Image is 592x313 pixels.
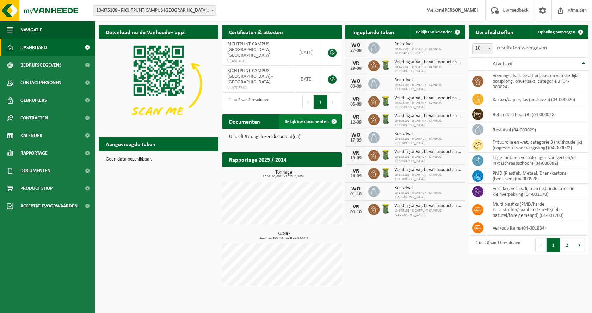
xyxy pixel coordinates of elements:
img: Download de VHEPlus App [99,39,218,129]
td: karton/papier, los (bedrijven) (04-000026) [487,92,588,107]
span: 10-875108 - RICHTPUNT CAMPUS [GEOGRAPHIC_DATA] [394,119,462,127]
span: 10-875108 - RICHTPUNT CAMPUS BUGGENHOUT - BUGGENHOUT [93,6,216,15]
h3: Tonnage [226,170,342,179]
span: 10 [472,43,493,54]
span: Restafval [394,185,462,191]
h2: Ingeplande taken [345,25,401,39]
span: 2024: 11,620 m3 - 2025: 9,940 m3 [226,236,342,240]
div: 12-09 [349,120,363,125]
td: [DATE] [294,39,321,66]
div: 03-09 [349,84,363,89]
td: voedingsafval, bevat producten van dierlijke oorsprong, onverpakt, categorie 3 (04-000024) [487,71,588,92]
div: 1 tot 10 van 11 resultaten [472,237,520,253]
button: Next [327,95,338,109]
td: multi plastics (PMD/harde kunststoffen/spanbanden/EPS/folie naturel/folie gemengd) (04-001700) [487,199,588,220]
p: Geen data beschikbaar. [106,157,211,162]
div: 01-10 [349,192,363,197]
div: WO [349,186,363,192]
span: Bedrijfsgegevens [20,56,62,74]
h3: Kubiek [226,231,342,240]
span: RICHTPUNT CAMPUS [GEOGRAPHIC_DATA] - [GEOGRAPHIC_DATA] [227,68,273,85]
a: Ophaling aanvragen [532,25,588,39]
div: VR [349,61,363,66]
span: 10-875108 - RICHTPUNT CAMPUS [GEOGRAPHIC_DATA] [394,137,462,145]
span: Voedingsafval, bevat producten van dierlijke oorsprong, onverpakt, categorie 3 [394,113,462,119]
button: Previous [302,95,314,109]
span: VLA901813 [227,58,288,64]
a: Bekijk rapportage [289,166,341,180]
td: verkoop items (04-001834) [487,220,588,236]
h2: Documenten [222,114,267,128]
img: WB-0140-HPE-GN-50 [380,149,391,161]
div: 05-09 [349,102,363,107]
div: VR [349,96,363,102]
td: behandeld hout (B) (04-000028) [487,107,588,122]
div: 19-09 [349,156,363,161]
span: Afvalstof [493,61,513,67]
td: frituurolie en -vet, categorie 3 (huishoudelijk) (ongeschikt voor vergisting) (04-000072) [487,137,588,153]
span: 10-875108 - RICHTPUNT CAMPUS [GEOGRAPHIC_DATA] [394,47,462,56]
span: 10-875108 - RICHTPUNT CAMPUS [GEOGRAPHIC_DATA] [394,101,462,109]
td: restafval (04-000029) [487,122,588,137]
span: Voedingsafval, bevat producten van dierlijke oorsprong, onverpakt, categorie 3 [394,203,462,209]
span: VLA708569 [227,85,288,91]
span: 10-875108 - RICHTPUNT CAMPUS [GEOGRAPHIC_DATA] [394,83,462,92]
div: VR [349,204,363,210]
img: WB-0140-HPE-GN-50 [380,59,391,71]
span: Restafval [394,131,462,137]
td: [DATE] [294,66,321,93]
div: WO [349,79,363,84]
span: Contactpersonen [20,74,61,92]
div: 17-09 [349,138,363,143]
div: WO [349,132,363,138]
span: Contracten [20,109,48,127]
span: 10-875108 - RICHTPUNT CAMPUS [GEOGRAPHIC_DATA] [394,65,462,74]
span: 2024: 10,601 t - 2025: 4,205 t [226,175,342,179]
h2: Download nu de Vanheede+ app! [99,25,193,39]
button: 1 [547,238,560,252]
img: WB-0140-HPE-GN-50 [380,113,391,125]
h2: Uw afvalstoffen [469,25,520,39]
span: Voedingsafval, bevat producten van dierlijke oorsprong, onverpakt, categorie 3 [394,167,462,173]
button: 1 [314,95,327,109]
span: 10-875108 - RICHTPUNT CAMPUS [GEOGRAPHIC_DATA] [394,209,462,217]
div: 1 tot 2 van 2 resultaten [226,94,269,110]
h2: Rapportage 2025 / 2024 [222,152,294,166]
button: 2 [560,238,574,252]
span: Ophaling aanvragen [538,30,575,35]
td: verf, lak, vernis, lijm en inkt, industrieel in kleinverpakking (04-001170) [487,184,588,199]
span: Bekijk uw kalender [416,30,452,35]
div: 26-09 [349,174,363,179]
span: Bekijk uw documenten [285,119,329,124]
a: Bekijk uw kalender [410,25,464,39]
img: WB-0140-HPE-GN-50 [380,95,391,107]
span: Kalender [20,127,42,144]
span: 10-875108 - RICHTPUNT CAMPUS [GEOGRAPHIC_DATA] [394,191,462,199]
button: Previous [535,238,547,252]
span: 10-875108 - RICHTPUNT CAMPUS BUGGENHOUT - BUGGENHOUT [93,5,216,16]
div: 03-10 [349,210,363,215]
span: Restafval [394,77,462,83]
span: 10-875108 - RICHTPUNT CAMPUS [GEOGRAPHIC_DATA] [394,155,462,163]
span: Dashboard [20,39,47,56]
span: Acceptatievoorwaarden [20,197,78,215]
span: Documenten [20,162,50,180]
span: Restafval [394,42,462,47]
label: resultaten weergeven [497,45,547,51]
button: Next [574,238,585,252]
div: 27-08 [349,48,363,53]
div: VR [349,168,363,174]
span: Gebruikers [20,92,47,109]
div: WO [349,43,363,48]
span: Voedingsafval, bevat producten van dierlijke oorsprong, onverpakt, categorie 3 [394,95,462,101]
a: Bekijk uw documenten [279,114,341,129]
div: VR [349,114,363,120]
span: Product Shop [20,180,53,197]
span: 10-875108 - RICHTPUNT CAMPUS [GEOGRAPHIC_DATA] [394,173,462,181]
p: U heeft 97 ongelezen document(en). [229,134,335,139]
img: WB-0140-HPE-GN-50 [380,203,391,215]
div: 29-08 [349,66,363,71]
span: Voedingsafval, bevat producten van dierlijke oorsprong, onverpakt, categorie 3 [394,149,462,155]
div: VR [349,150,363,156]
td: PMD (Plastiek, Metaal, Drankkartons) (bedrijven) (04-000978) [487,168,588,184]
